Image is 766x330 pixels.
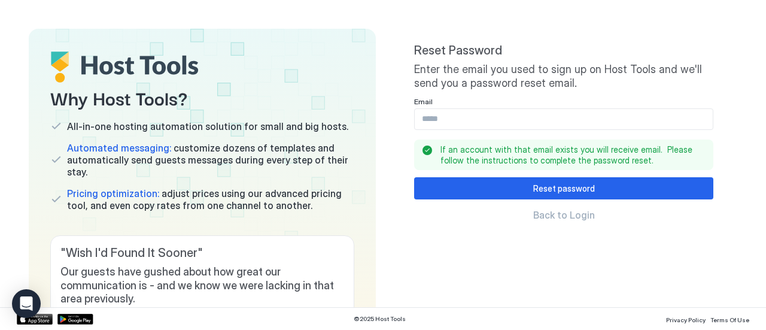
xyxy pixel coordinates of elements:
[67,187,159,199] span: Pricing optimization:
[710,316,749,323] span: Terms Of Use
[666,313,706,325] a: Privacy Policy
[67,187,354,211] span: adjust prices using our advanced pricing tool, and even copy rates from one channel to another.
[414,97,433,106] span: Email
[354,315,406,323] span: © 2025 Host Tools
[415,109,713,129] input: Input Field
[12,289,41,318] div: Open Intercom Messenger
[710,313,749,325] a: Terms Of Use
[67,120,348,132] span: All-in-one hosting automation solution for small and big hosts.
[67,142,354,178] span: customize dozens of templates and automatically send guests messages during every step of their s...
[57,314,93,325] a: Google Play Store
[533,209,595,221] span: Back to Login
[17,314,53,325] a: App Store
[414,63,713,90] span: Enter the email you used to sign up on Host Tools and we'll send you a password reset email.
[50,84,354,111] span: Why Host Tools?
[60,246,344,261] span: " Wish I'd Found It Sooner "
[60,265,344,306] span: Our guests have gushed about how great our communication is - and we know we were lacking in that...
[666,316,706,323] span: Privacy Policy
[533,182,595,195] div: Reset password
[414,43,713,58] span: Reset Password
[414,177,713,199] button: Reset password
[67,142,171,154] span: Automated messaging:
[440,144,699,165] span: If an account with that email exists you will receive email. Please follow the instructions to co...
[414,209,713,221] a: Back to Login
